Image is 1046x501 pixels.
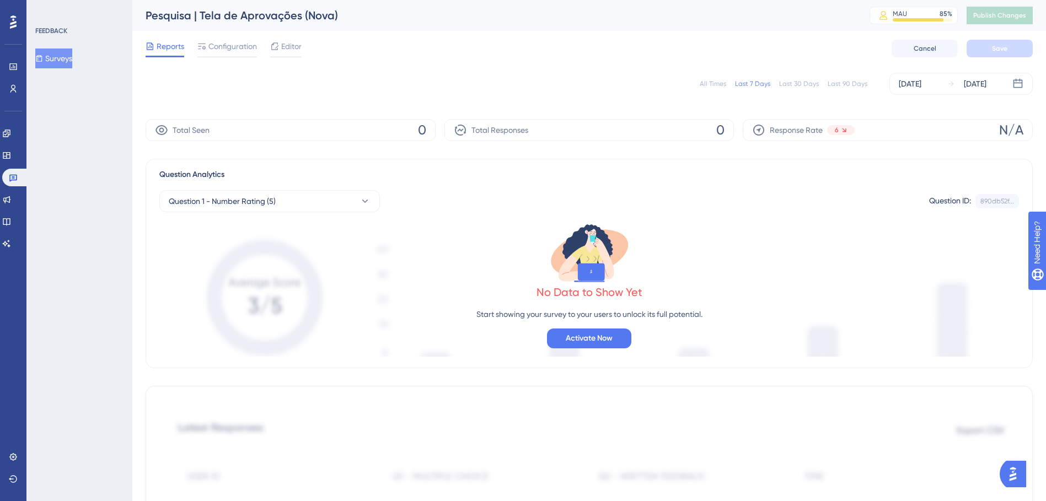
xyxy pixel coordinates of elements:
[770,123,823,137] span: Response Rate
[146,8,842,23] div: Pesquisa | Tela de Aprovações (Nova)
[547,328,631,348] button: Activate Now
[1000,457,1033,491] iframe: UserGuiding AI Assistant Launcher
[973,11,1026,20] span: Publish Changes
[899,77,921,90] div: [DATE]
[999,121,1023,139] span: N/A
[735,79,770,88] div: Last 7 Days
[967,7,1033,24] button: Publish Changes
[169,195,276,208] span: Question 1 - Number Rating (5)
[35,49,72,68] button: Surveys
[157,40,184,53] span: Reports
[893,9,907,18] div: MAU
[964,77,986,90] div: [DATE]
[208,40,257,53] span: Configuration
[779,79,819,88] div: Last 30 Days
[940,9,952,18] div: 85 %
[281,40,302,53] span: Editor
[716,121,725,139] span: 0
[476,308,702,321] p: Start showing your survey to your users to unlock its full potential.
[537,284,642,300] div: No Data to Show Yet
[173,123,210,137] span: Total Seen
[828,79,867,88] div: Last 90 Days
[26,3,69,16] span: Need Help?
[700,79,726,88] div: All Times
[892,40,958,57] button: Cancel
[929,194,971,208] div: Question ID:
[835,126,838,134] span: 6
[566,332,613,345] span: Activate Now
[914,44,936,53] span: Cancel
[967,40,1033,57] button: Save
[159,168,224,181] span: Question Analytics
[980,197,1014,206] div: 890db52f...
[471,123,528,137] span: Total Responses
[992,44,1007,53] span: Save
[35,26,67,35] div: FEEDBACK
[159,190,380,212] button: Question 1 - Number Rating (5)
[418,121,426,139] span: 0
